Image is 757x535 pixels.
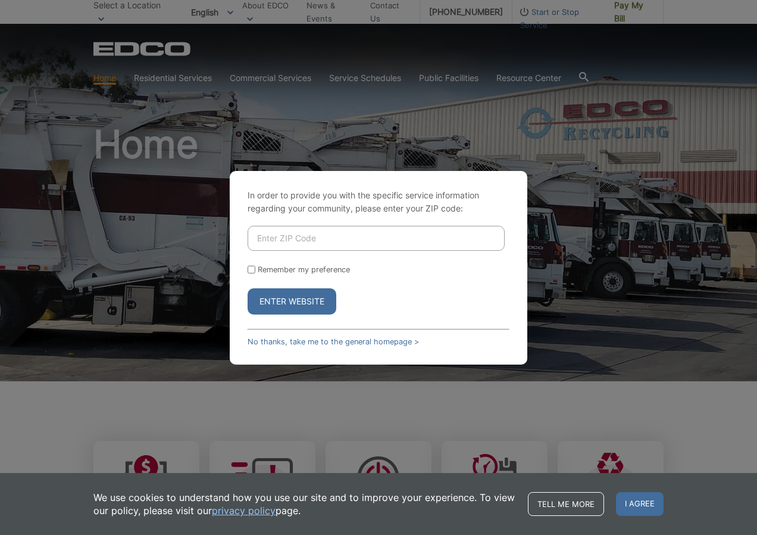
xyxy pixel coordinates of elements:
a: privacy policy [212,504,276,517]
a: No thanks, take me to the general homepage > [248,337,419,346]
p: In order to provide you with the specific service information regarding your community, please en... [248,189,509,215]
p: We use cookies to understand how you use our site and to improve your experience. To view our pol... [93,491,516,517]
label: Remember my preference [258,265,350,274]
a: Tell me more [528,492,604,516]
span: I agree [616,492,664,516]
button: Enter Website [248,288,336,315]
input: Enter ZIP Code [248,226,505,251]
